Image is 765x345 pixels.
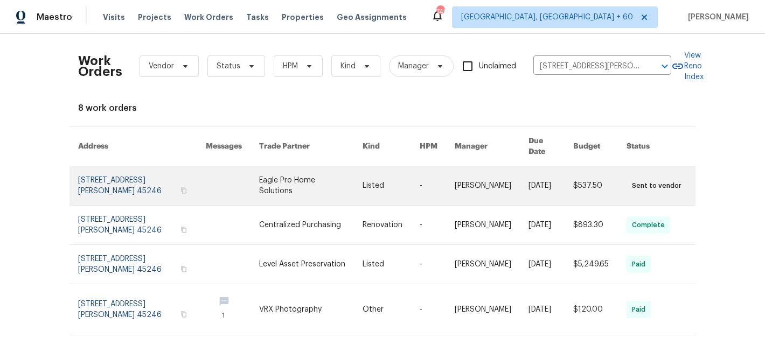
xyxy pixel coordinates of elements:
span: Projects [138,12,171,23]
th: Messages [197,127,251,166]
td: [PERSON_NAME] [446,206,520,245]
th: Budget [565,127,618,166]
span: Manager [398,61,429,72]
button: Copy Address [179,309,189,319]
span: Kind [340,61,356,72]
td: Other [354,284,411,335]
a: View Reno Index [671,50,704,82]
th: Status [618,127,696,166]
div: 8 work orders [78,103,687,114]
th: Trade Partner [251,127,354,166]
td: [PERSON_NAME] [446,284,520,335]
td: [PERSON_NAME] [446,166,520,206]
span: Tasks [246,13,269,21]
input: Enter in an address [533,58,641,75]
td: Listed [354,245,411,284]
td: Centralized Purchasing [251,206,354,245]
td: VRX Photography [251,284,354,335]
span: Unclaimed [479,61,516,72]
span: Visits [103,12,125,23]
th: Kind [354,127,411,166]
button: Open [657,59,672,74]
td: - [411,206,446,245]
th: Address [69,127,197,166]
td: - [411,284,446,335]
td: Listed [354,166,411,206]
span: [GEOGRAPHIC_DATA], [GEOGRAPHIC_DATA] + 60 [461,12,633,23]
button: Copy Address [179,186,189,195]
th: Due Date [520,127,565,166]
button: Copy Address [179,225,189,235]
span: Geo Assignments [337,12,407,23]
h2: Work Orders [78,55,122,77]
span: Maestro [37,12,72,23]
td: - [411,245,446,284]
span: Work Orders [184,12,233,23]
span: HPM [283,61,298,72]
td: Renovation [354,206,411,245]
td: - [411,166,446,206]
span: Properties [282,12,324,23]
span: Vendor [149,61,174,72]
span: [PERSON_NAME] [684,12,749,23]
div: 749 [436,6,444,17]
button: Copy Address [179,264,189,274]
td: [PERSON_NAME] [446,245,520,284]
td: Level Asset Preservation [251,245,354,284]
td: Eagle Pro Home Solutions [251,166,354,206]
th: Manager [446,127,520,166]
th: HPM [411,127,446,166]
span: Status [217,61,240,72]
